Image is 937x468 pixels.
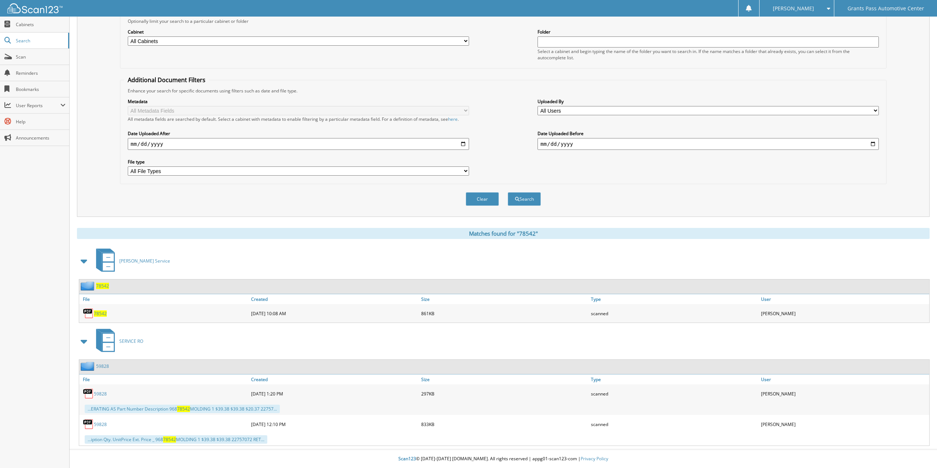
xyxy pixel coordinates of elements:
[119,258,170,264] span: [PERSON_NAME] Service
[16,38,64,44] span: Search
[419,374,589,384] a: Size
[92,246,170,275] a: [PERSON_NAME] Service
[16,21,66,28] span: Cabinets
[448,116,458,122] a: here
[538,29,879,35] label: Folder
[81,281,96,291] img: folder2.png
[77,228,930,239] div: Matches found for "78542"
[83,308,94,319] img: PDF.png
[249,417,419,432] div: [DATE] 12:10 PM
[128,116,469,122] div: All metadata fields are searched by default. Select a cabinet with metadata to enable filtering b...
[16,135,66,141] span: Announcements
[419,294,589,304] a: Size
[508,192,541,206] button: Search
[83,388,94,399] img: PDF.png
[16,119,66,125] span: Help
[124,76,209,84] legend: Additional Document Filters
[7,3,63,13] img: scan123-logo-white.svg
[538,130,879,137] label: Date Uploaded Before
[581,455,608,462] a: Privacy Policy
[848,6,924,11] span: Grants Pass Automotive Center
[249,306,419,321] div: [DATE] 10:08 AM
[128,130,469,137] label: Date Uploaded After
[79,374,249,384] a: File
[128,138,469,150] input: start
[85,405,280,413] div: ...ERATING AS Part Number Description 968 MOLDING 1 $39.38 $39.38 $20.37 22757...
[119,338,143,344] span: SERVICE RO
[589,386,759,401] div: scanned
[249,294,419,304] a: Created
[94,421,107,427] a: 59828
[163,436,176,443] span: 78542
[589,417,759,432] div: scanned
[96,283,109,289] a: 78542
[16,70,66,76] span: Reminders
[249,386,419,401] div: [DATE] 1:20 PM
[759,374,929,384] a: User
[85,435,267,444] div: ...iption Qty. UnitPrice Ext. Price _ 968 MOLDING 1 $39.38 $39.38 22757072 RET...
[759,294,929,304] a: User
[419,386,589,401] div: 297KB
[177,406,190,412] span: 78542
[419,306,589,321] div: 861KB
[128,159,469,165] label: File type
[589,306,759,321] div: scanned
[466,192,499,206] button: Clear
[70,450,937,468] div: © [DATE]-[DATE] [DOMAIN_NAME]. All rights reserved | appg01-scan123-com |
[759,417,929,432] div: [PERSON_NAME]
[79,294,249,304] a: File
[589,294,759,304] a: Type
[94,310,107,317] a: 78542
[759,386,929,401] div: [PERSON_NAME]
[96,363,109,369] a: 59828
[16,54,66,60] span: Scan
[759,306,929,321] div: [PERSON_NAME]
[773,6,814,11] span: [PERSON_NAME]
[83,419,94,430] img: PDF.png
[16,86,66,92] span: Bookmarks
[398,455,416,462] span: Scan123
[128,98,469,105] label: Metadata
[81,362,96,371] img: folder2.png
[900,433,937,468] iframe: Chat Widget
[92,327,143,356] a: SERVICE RO
[94,391,107,397] a: 59828
[128,29,469,35] label: Cabinet
[124,18,883,24] div: Optionally limit your search to a particular cabinet or folder
[538,98,879,105] label: Uploaded By
[16,102,60,109] span: User Reports
[249,374,419,384] a: Created
[538,138,879,150] input: end
[419,417,589,432] div: 833KB
[538,48,879,61] div: Select a cabinet and begin typing the name of the folder you want to search in. If the name match...
[124,88,883,94] div: Enhance your search for specific documents using filters such as date and file type.
[589,374,759,384] a: Type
